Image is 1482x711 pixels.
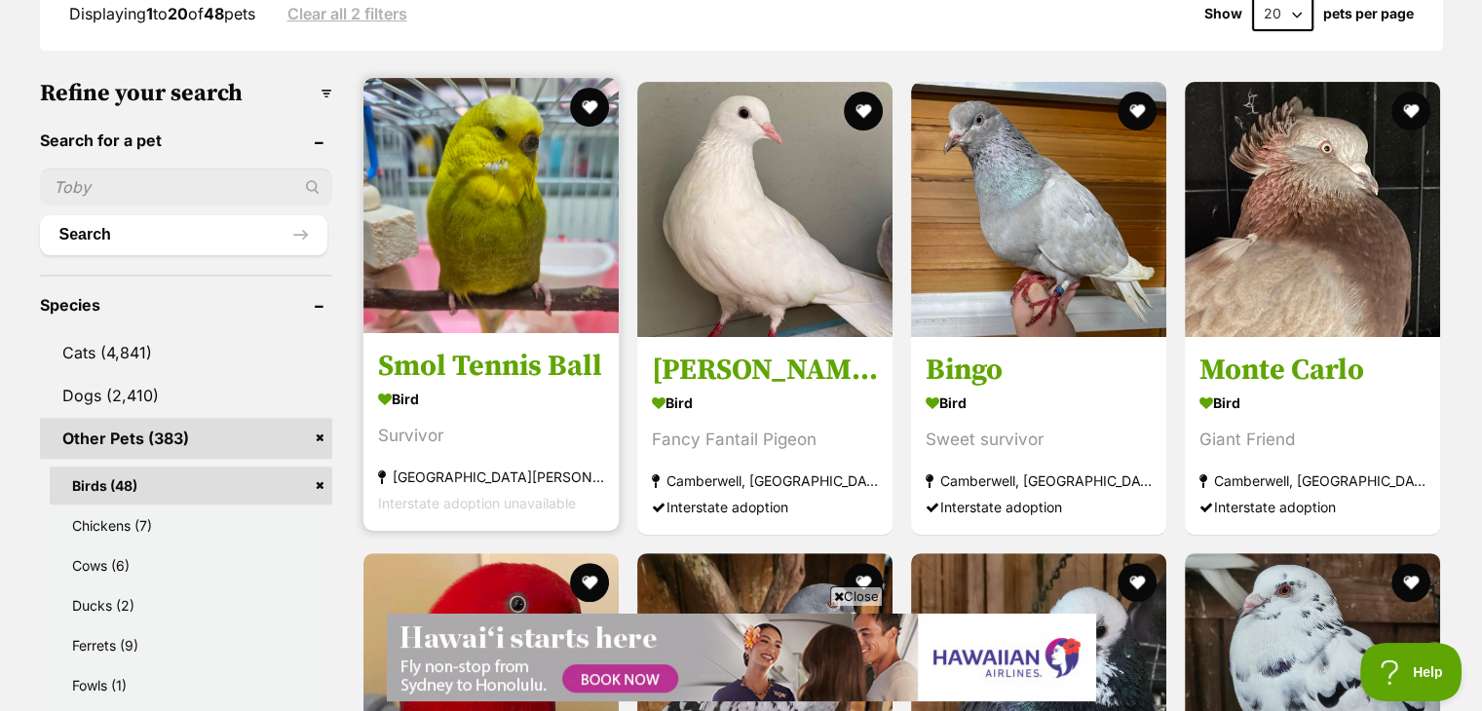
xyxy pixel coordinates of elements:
[40,418,332,459] a: Other Pets (383)
[652,389,878,417] strong: Bird
[40,375,332,416] a: Dogs (2,410)
[40,296,332,314] header: Species
[1204,6,1242,21] span: Show
[40,80,332,107] h3: Refine your search
[844,92,883,131] button: favourite
[1185,82,1440,337] img: Monte Carlo - Bird
[378,495,576,511] span: Interstate adoption unavailable
[40,332,332,373] a: Cats (4,841)
[168,4,188,23] strong: 20
[844,563,883,602] button: favourite
[911,337,1166,535] a: Bingo Bird Sweet survivor Camberwell, [GEOGRAPHIC_DATA] Interstate adoption
[1118,92,1157,131] button: favourite
[926,468,1152,494] strong: Camberwell, [GEOGRAPHIC_DATA]
[40,168,332,206] input: Toby
[363,333,619,531] a: Smol Tennis Ball Bird Survivor [GEOGRAPHIC_DATA][PERSON_NAME][GEOGRAPHIC_DATA] Interstate adoptio...
[50,666,332,704] a: Fowls (1)
[911,82,1166,337] img: Bingo - Bird
[1360,643,1463,701] iframe: Help Scout Beacon - Open
[50,586,332,624] a: Ducks (2)
[1199,352,1425,389] h3: Monte Carlo
[287,5,407,22] a: Clear all 2 filters
[378,385,604,413] strong: Bird
[50,467,332,505] a: Birds (48)
[1185,337,1440,535] a: Monte Carlo Bird Giant Friend Camberwell, [GEOGRAPHIC_DATA] Interstate adoption
[830,586,883,606] span: Close
[387,614,1096,701] iframe: Advertisement
[926,427,1152,453] div: Sweet survivor
[146,4,153,23] strong: 1
[363,78,619,333] img: Smol Tennis Ball - Bird
[652,494,878,520] div: Interstate adoption
[1199,494,1425,520] div: Interstate adoption
[570,563,609,602] button: favourite
[378,423,604,449] div: Survivor
[652,352,878,389] h3: [PERSON_NAME]
[1323,6,1414,21] label: pets per page
[637,82,893,337] img: Bobby - Bird
[40,131,332,149] header: Search for a pet
[50,506,332,544] a: Chickens (7)
[652,468,878,494] strong: Camberwell, [GEOGRAPHIC_DATA]
[40,215,327,254] button: Search
[652,427,878,453] div: Fancy Fantail Pigeon
[570,88,609,127] button: favourite
[1199,468,1425,494] strong: Camberwell, [GEOGRAPHIC_DATA]
[926,389,1152,417] strong: Bird
[69,4,255,23] span: Displaying to of pets
[637,337,893,535] a: [PERSON_NAME] Bird Fancy Fantail Pigeon Camberwell, [GEOGRAPHIC_DATA] Interstate adoption
[204,4,224,23] strong: 48
[378,464,604,490] strong: [GEOGRAPHIC_DATA][PERSON_NAME][GEOGRAPHIC_DATA]
[378,348,604,385] h3: Smol Tennis Ball
[50,626,332,664] a: Ferrets (9)
[50,546,332,584] a: Cows (6)
[926,352,1152,389] h3: Bingo
[1392,92,1431,131] button: favourite
[1199,427,1425,453] div: Giant Friend
[1392,563,1431,602] button: favourite
[926,494,1152,520] div: Interstate adoption
[1199,389,1425,417] strong: Bird
[1118,563,1157,602] button: favourite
